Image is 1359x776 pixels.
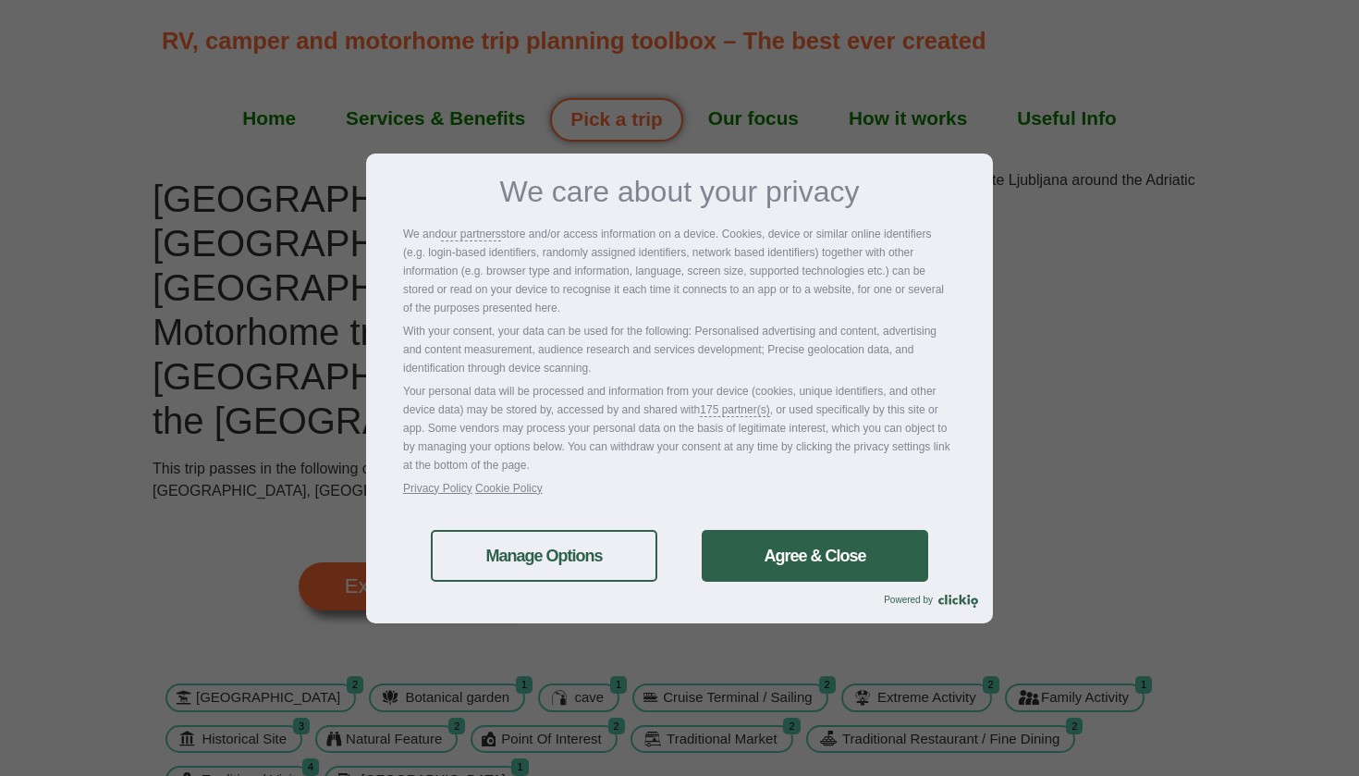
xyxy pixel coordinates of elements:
span: Powered by [884,595,938,605]
a: 175 partner(s) [700,400,769,419]
p: Your personal data will be processed and information from your device (cookies, unique identifier... [403,382,956,474]
a: Cookie Policy [475,482,543,495]
p: We and store and/or access information on a device. Cookies, device or similar online identifiers... [403,225,956,317]
h3: We care about your privacy [403,177,956,206]
a: Manage Options [431,530,657,582]
a: Agree & Close [702,530,928,582]
p: With your consent, your data can be used for the following: Personalised advertising and content,... [403,322,956,377]
a: our partners [441,225,501,243]
a: Privacy Policy [403,482,472,495]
